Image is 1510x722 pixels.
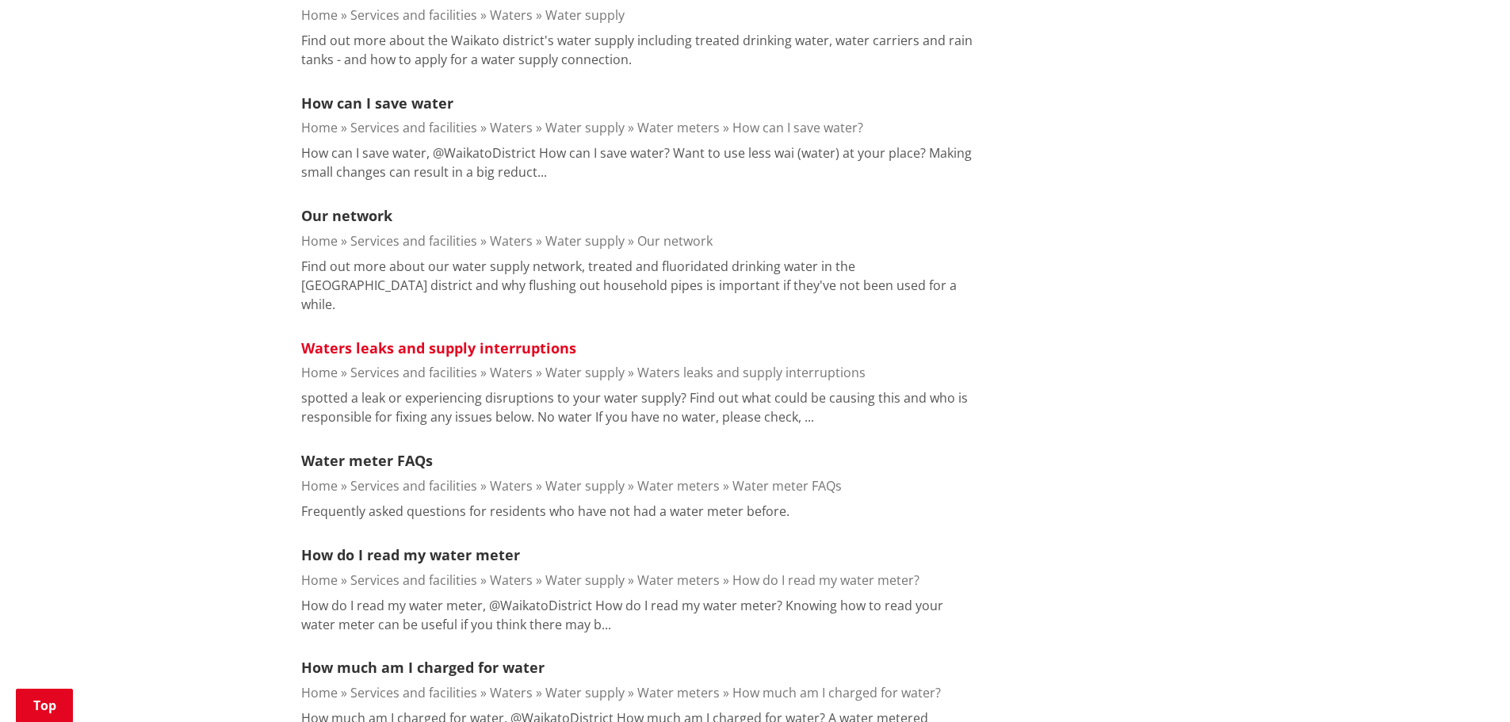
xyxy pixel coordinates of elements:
[545,684,625,701] a: Water supply
[732,684,941,701] a: How much am I charged for water?
[490,6,533,24] a: Waters
[490,364,533,381] a: Waters
[732,477,842,495] a: Water meter FAQs
[301,143,977,181] p: How can I save water, @WaikatoDistrict How can I save water? Want to use less wai (water) at your...
[301,119,338,136] a: Home
[1437,655,1494,712] iframe: Messenger Launcher
[301,571,338,589] a: Home
[732,571,919,589] a: How do I read my water meter?
[301,364,338,381] a: Home
[490,571,533,589] a: Waters
[301,658,545,677] a: How much am I charged for water
[301,388,977,426] p: spotted a leak or experiencing disruptions to your water supply? Find out what could be causing t...
[637,364,866,381] a: Waters leaks and supply interruptions
[350,684,477,701] a: Services and facilities
[301,596,977,634] p: How do I read my water meter, @WaikatoDistrict How do I read my water meter? Knowing how to read ...
[301,477,338,495] a: Home
[732,119,863,136] a: How can I save water?
[490,232,533,250] a: Waters
[545,119,625,136] a: Water supply
[301,94,453,113] a: How can I save water
[545,477,625,495] a: Water supply
[545,6,625,24] a: Water supply
[301,338,576,357] a: Waters leaks and supply interruptions
[301,684,338,701] a: Home
[490,119,533,136] a: Waters
[490,684,533,701] a: Waters
[350,6,477,24] a: Services and facilities
[301,206,392,225] a: Our network
[350,232,477,250] a: Services and facilities
[301,257,977,314] p: Find out more about our water supply network, treated and fluoridated drinking water in the [GEOG...
[301,545,520,564] a: How do I read my water meter
[545,232,625,250] a: Water supply
[301,451,433,470] a: Water meter FAQs
[301,232,338,250] a: Home
[545,364,625,381] a: Water supply
[350,364,477,381] a: Services and facilities
[350,571,477,589] a: Services and facilities
[16,689,73,722] a: Top
[350,477,477,495] a: Services and facilities
[637,571,720,589] a: Water meters
[637,477,720,495] a: Water meters
[637,119,720,136] a: Water meters
[301,502,789,521] p: Frequently asked questions for residents who have not had a water meter before.
[545,571,625,589] a: Water supply
[301,6,338,24] a: Home
[301,31,977,69] p: Find out more about the Waikato district's water supply including treated drinking water, water c...
[637,684,720,701] a: Water meters
[490,477,533,495] a: Waters
[350,119,477,136] a: Services and facilities
[637,232,713,250] a: Our network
